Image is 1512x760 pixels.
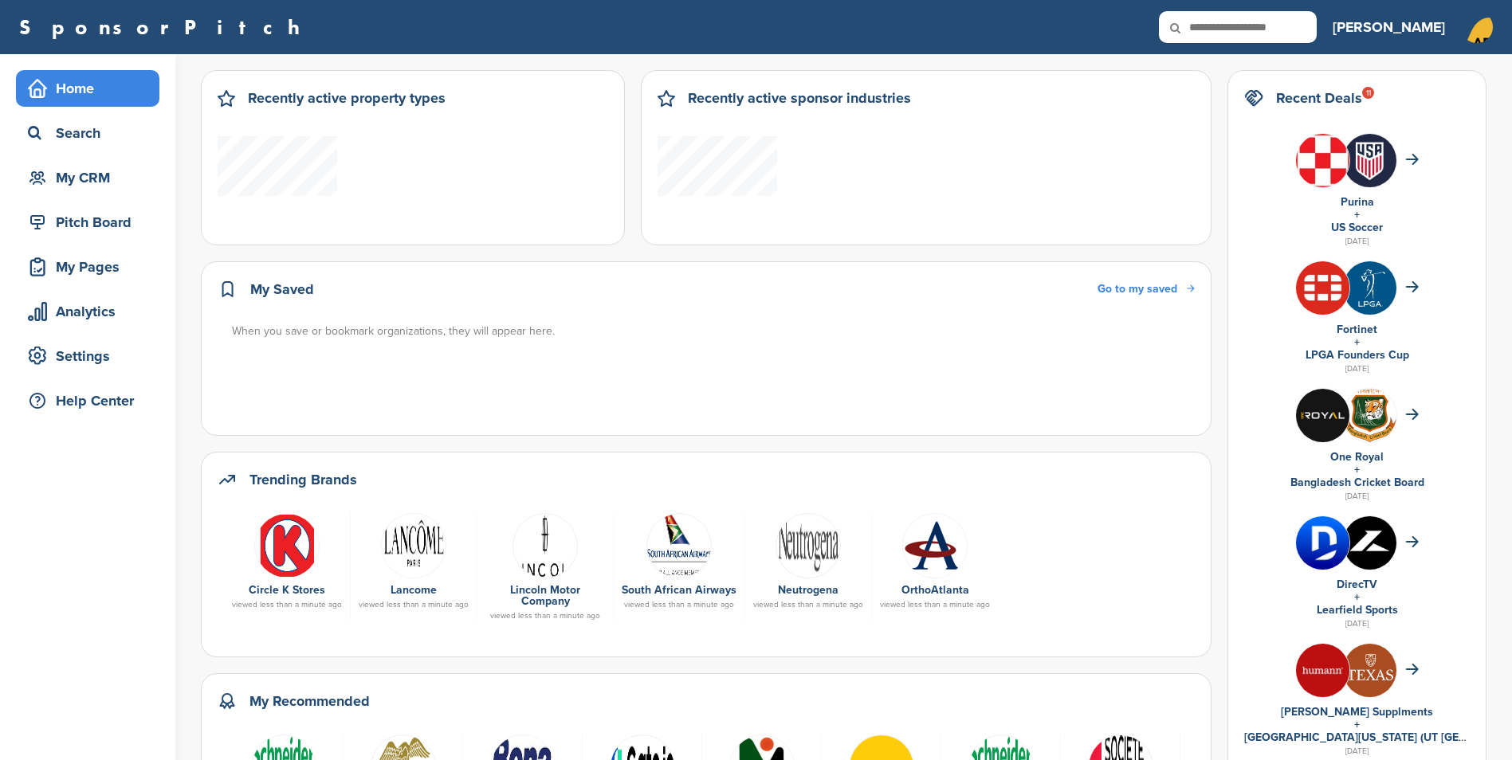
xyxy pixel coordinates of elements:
[1317,603,1398,617] a: Learfield Sports
[1333,16,1445,38] h3: [PERSON_NAME]
[1343,134,1396,187] img: whvs id 400x400
[753,513,863,577] a: Data
[24,386,159,415] div: Help Center
[485,612,605,620] div: viewed less than a minute ago
[1296,644,1349,697] img: Xl cslqk 400x400
[1296,134,1349,187] img: 1lv1zgax 400x400
[16,338,159,374] a: Settings
[1343,261,1396,315] img: Nxoc7o2q 400x400
[232,323,1196,340] div: When you save or bookmark organizations, they will appear here.
[16,382,159,419] a: Help Center
[1098,280,1195,298] a: Go to my saved
[646,513,712,578] img: Open uri20141112 50798 x2gwq1
[16,70,159,107] a: Home
[622,583,736,597] a: South African Airways
[880,601,990,609] div: viewed less than a minute ago
[1244,744,1470,758] div: [DATE]
[1331,221,1383,234] a: US Soccer
[16,249,159,285] a: My Pages
[1354,463,1360,476] a: +
[753,601,863,609] div: viewed less than a minute ago
[24,342,159,370] div: Settings
[688,87,911,109] h2: Recently active sponsor industries
[880,513,990,577] a: Data
[1306,348,1409,362] a: LPGA Founders Cup
[16,204,159,241] a: Pitch Board
[232,513,342,577] a: Data
[16,115,159,151] a: Search
[24,74,159,103] div: Home
[19,17,310,37] a: SponsorPitch
[1296,389,1349,442] img: S8lgkjzz 400x400
[1276,87,1362,109] h2: Recent Deals
[1244,362,1470,376] div: [DATE]
[622,601,736,609] div: viewed less than a minute ago
[16,293,159,330] a: Analytics
[1281,705,1433,719] a: [PERSON_NAME] Supplments
[24,297,159,326] div: Analytics
[24,208,159,237] div: Pitch Board
[381,513,446,578] img: Lancome
[1354,208,1360,221] a: +
[778,583,838,597] a: Neutrogena
[249,583,325,597] a: Circle K Stores
[902,513,968,578] img: Data
[1354,335,1360,349] a: +
[24,119,159,147] div: Search
[513,513,578,578] img: Data
[1337,578,1377,591] a: DirecTV
[1337,323,1377,336] a: Fortinet
[1333,10,1445,45] a: [PERSON_NAME]
[1290,476,1424,489] a: Bangladesh Cricket Board
[232,601,342,609] div: viewed less than a minute ago
[24,163,159,192] div: My CRM
[901,583,969,597] a: OrthoAtlanta
[16,159,159,196] a: My CRM
[248,87,446,109] h2: Recently active property types
[1244,234,1470,249] div: [DATE]
[250,278,314,300] h2: My Saved
[1296,261,1349,315] img: Vigjnoap 400x400
[1330,450,1384,464] a: One Royal
[485,513,605,577] a: Data
[510,583,580,608] a: Lincoln Motor Company
[1098,282,1177,296] span: Go to my saved
[776,513,841,578] img: Data
[622,513,736,577] a: Open uri20141112 50798 x2gwq1
[359,601,469,609] div: viewed less than a minute ago
[1354,590,1360,604] a: +
[359,513,469,577] a: Lancome
[1244,617,1470,631] div: [DATE]
[1341,195,1374,209] a: Purina
[1343,516,1396,570] img: Yitarkkj 400x400
[254,513,320,578] img: Data
[1362,87,1374,99] div: 11
[1244,489,1470,503] div: [DATE]
[1354,718,1360,731] a: +
[249,690,370,712] h2: My Recommended
[1296,516,1349,570] img: 0c2wmxyy 400x400
[391,583,437,597] a: Lancome
[1343,644,1396,697] img: Unnamed
[249,468,357,491] h2: Trending Brands
[1343,389,1396,442] img: Open uri20141112 64162 1947g57?1415806541
[24,253,159,281] div: My Pages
